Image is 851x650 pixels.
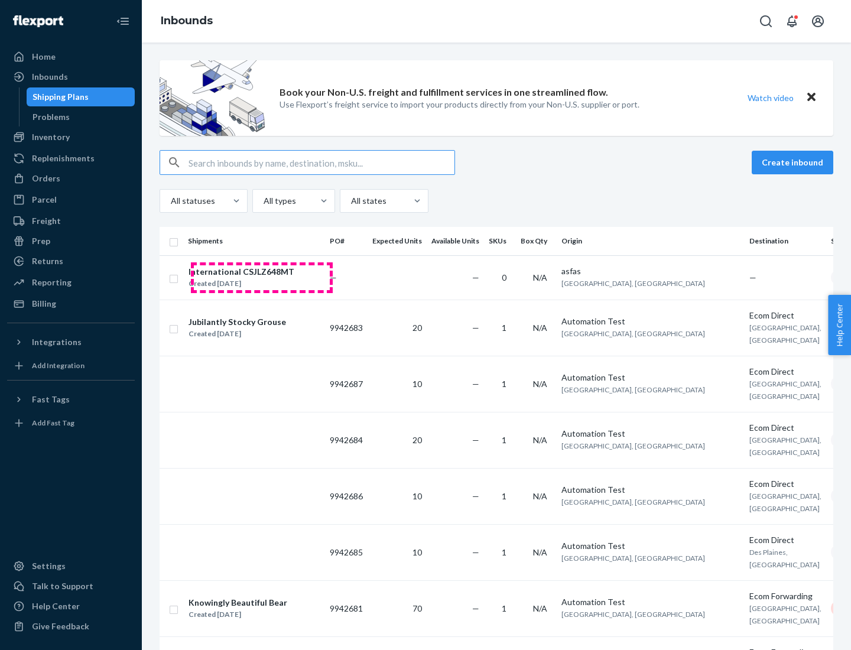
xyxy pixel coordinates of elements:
div: Inventory [32,131,70,143]
div: Settings [32,560,66,572]
div: Add Integration [32,360,85,370]
span: [GEOGRAPHIC_DATA], [GEOGRAPHIC_DATA] [561,329,705,338]
div: Inbounds [32,71,68,83]
a: Add Integration [7,356,135,375]
span: — [472,491,479,501]
span: [GEOGRAPHIC_DATA], [GEOGRAPHIC_DATA] [749,492,821,513]
span: N/A [533,435,547,445]
span: [GEOGRAPHIC_DATA], [GEOGRAPHIC_DATA] [561,441,705,450]
div: Billing [32,298,56,310]
span: 1 [502,435,506,445]
a: Inventory [7,128,135,147]
span: N/A [533,603,547,613]
ol: breadcrumbs [151,4,222,38]
span: Des Plaines, [GEOGRAPHIC_DATA] [749,548,820,569]
span: 10 [412,379,422,389]
td: 9942685 [325,524,368,580]
span: 1 [502,547,506,557]
div: Ecom Direct [749,366,821,378]
span: [GEOGRAPHIC_DATA], [GEOGRAPHIC_DATA] [561,385,705,394]
span: 10 [412,491,422,501]
span: 1 [502,603,506,613]
span: 10 [412,547,422,557]
a: Inbounds [7,67,135,86]
a: Replenishments [7,149,135,168]
div: Prep [32,235,50,247]
th: SKUs [484,227,516,255]
th: Origin [557,227,745,255]
th: Expected Units [368,227,427,255]
button: Open account menu [806,9,830,33]
button: Watch video [740,89,801,106]
div: Problems [33,111,70,123]
div: Created [DATE] [189,328,286,340]
button: Integrations [7,333,135,352]
span: [GEOGRAPHIC_DATA], [GEOGRAPHIC_DATA] [561,279,705,288]
div: Created [DATE] [189,609,287,620]
div: Fast Tags [32,394,70,405]
a: Inbounds [161,14,213,27]
div: Replenishments [32,152,95,164]
span: 1 [502,379,506,389]
span: N/A [533,379,547,389]
a: Billing [7,294,135,313]
div: Automation Test [561,316,740,327]
a: Settings [7,557,135,576]
span: N/A [533,323,547,333]
a: Add Fast Tag [7,414,135,433]
button: Give Feedback [7,617,135,636]
a: Home [7,47,135,66]
a: Reporting [7,273,135,292]
span: [GEOGRAPHIC_DATA], [GEOGRAPHIC_DATA] [749,435,821,457]
span: 20 [412,323,422,333]
div: Automation Test [561,372,740,383]
button: Open notifications [780,9,804,33]
span: — [330,272,337,282]
button: Help Center [828,295,851,355]
span: [GEOGRAPHIC_DATA], [GEOGRAPHIC_DATA] [749,323,821,344]
div: Reporting [32,277,72,288]
input: All states [350,195,351,207]
span: 0 [502,272,506,282]
a: Prep [7,232,135,251]
th: Destination [745,227,826,255]
td: 9942681 [325,580,368,636]
div: Created [DATE] [189,278,294,290]
div: Give Feedback [32,620,89,632]
div: Ecom Forwarding [749,590,821,602]
a: Talk to Support [7,577,135,596]
span: 1 [502,323,506,333]
button: Open Search Box [754,9,778,33]
input: Search inbounds by name, destination, msku... [189,151,454,174]
button: Close [804,89,819,106]
div: Parcel [32,194,57,206]
span: N/A [533,491,547,501]
a: Help Center [7,597,135,616]
span: — [472,379,479,389]
span: — [472,603,479,613]
div: Freight [32,215,61,227]
th: Box Qty [516,227,557,255]
div: Ecom Direct [749,534,821,546]
div: Automation Test [561,428,740,440]
a: Orders [7,169,135,188]
td: 9942683 [325,300,368,356]
div: Help Center [32,600,80,612]
div: Orders [32,173,60,184]
a: Freight [7,212,135,230]
th: Available Units [427,227,484,255]
span: — [472,435,479,445]
div: Automation Test [561,540,740,552]
button: Close Navigation [111,9,135,33]
span: [GEOGRAPHIC_DATA], [GEOGRAPHIC_DATA] [561,498,705,506]
p: Use Flexport’s freight service to import your products directly from your Non-U.S. supplier or port. [280,99,639,110]
div: Ecom Direct [749,422,821,434]
button: Create inbound [752,151,833,174]
div: Returns [32,255,63,267]
span: — [472,323,479,333]
span: N/A [533,547,547,557]
span: [GEOGRAPHIC_DATA], [GEOGRAPHIC_DATA] [561,610,705,619]
td: 9942686 [325,468,368,524]
span: — [749,272,756,282]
